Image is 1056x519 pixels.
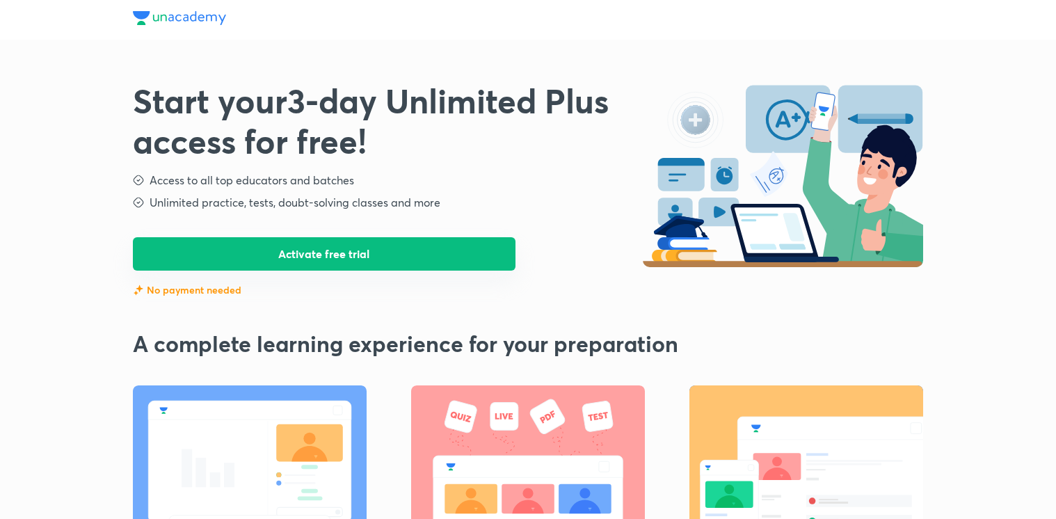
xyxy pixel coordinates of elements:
img: Unacademy [133,11,226,25]
h2: A complete learning experience for your preparation [133,330,923,357]
img: step [131,173,145,187]
button: Activate free trial [133,237,515,271]
h5: Access to all top educators and batches [150,172,354,189]
h5: Unlimited practice, tests, doubt-solving classes and more [150,194,440,211]
p: No payment needed [147,283,241,297]
img: step [131,195,145,209]
a: Unacademy [133,11,226,29]
img: start-free-trial [643,81,923,267]
h3: Start your 3 -day Unlimited Plus access for free! [133,81,643,161]
img: feature [133,285,144,296]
